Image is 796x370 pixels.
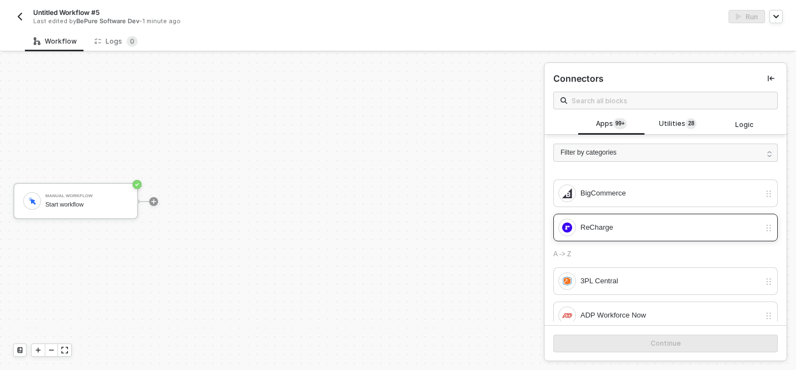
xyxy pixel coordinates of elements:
img: icon [27,196,37,205]
div: Manual Workflow [45,194,128,198]
div: A -> Z [553,250,778,258]
img: integration-icon [562,276,572,286]
button: activateRun [729,10,765,23]
img: drag [764,277,773,286]
div: Connectors [553,73,604,84]
div: BigCommerce [580,187,760,199]
span: icon-collapse-left [768,75,774,82]
button: Continue [553,335,778,352]
span: Filter by categories [561,147,616,158]
img: drag [764,189,773,198]
div: ADP Workforce Now [580,309,760,321]
input: Search all blocks [572,94,771,107]
span: Logic [735,119,753,130]
span: icon-expand [61,347,68,353]
sup: 0 [127,36,138,47]
img: integration-icon [562,310,572,320]
span: BePure Software Dev [76,17,139,25]
span: icon-play [150,198,157,205]
sup: 28 [685,118,696,129]
span: icon-success-page [133,180,142,189]
img: drag [764,311,773,320]
div: Last edited by - 1 minute ago [33,17,373,25]
span: Utilities [659,118,696,130]
div: Logs [95,36,138,47]
span: icon-minus [48,347,55,353]
span: Apps [596,118,627,130]
sup: 178 [613,118,627,129]
span: 2 [688,119,692,128]
span: 8 [691,119,694,128]
img: integration-icon [562,188,572,198]
span: icon-play [35,347,41,353]
img: drag [764,224,773,232]
img: search [561,97,567,104]
img: integration-icon [562,223,572,232]
div: 3PL Central [580,275,760,287]
div: Start workflow [45,201,128,208]
div: ReCharge [580,221,760,234]
button: back [13,10,27,23]
img: back [15,12,24,21]
span: Untitled Workflow #5 [33,8,99,17]
div: Workflow [34,37,77,46]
